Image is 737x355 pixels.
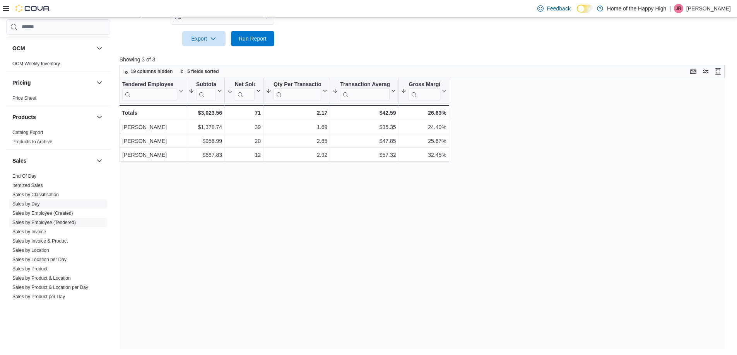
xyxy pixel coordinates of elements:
div: Sales [6,172,110,304]
div: Subtotal [196,81,216,88]
div: 2.65 [266,136,327,146]
div: Transaction Average [340,81,390,101]
span: Sales by Product [12,266,48,272]
input: Dark Mode [577,5,593,13]
a: Itemized Sales [12,183,43,188]
div: Tendered Employee [122,81,177,101]
span: Price Sheet [12,95,36,101]
div: Totals [122,108,183,117]
a: Feedback [534,1,573,16]
a: Sales by Product per Day [12,294,65,299]
span: Sales by Employee (Created) [12,210,73,216]
button: Keyboard shortcuts [689,67,698,76]
div: 12 [227,150,261,160]
div: Transaction Average [340,81,390,88]
button: Sales [95,156,104,165]
h3: OCM [12,44,25,52]
button: Sales [12,157,93,165]
div: $687.83 [188,150,222,160]
div: 2.17 [266,108,327,117]
div: 71 [227,108,261,117]
a: End Of Day [12,173,36,179]
span: End Of Day [12,173,36,179]
span: Sales by Product & Location [12,275,71,281]
div: Jazmine Rice [674,4,683,13]
a: Sales by Employee (Tendered) [12,220,76,225]
button: Products [95,112,104,122]
p: Home of the Happy High [607,4,666,13]
button: Tendered Employee [122,81,183,101]
a: Price Sheet [12,95,36,101]
div: $42.59 [332,108,396,117]
div: [PERSON_NAME] [122,136,183,146]
button: Gross Margin [401,81,446,101]
div: $47.85 [332,136,396,146]
span: Sales by Product & Location per Day [12,284,88,290]
button: Transaction Average [332,81,396,101]
span: Export [187,31,221,46]
span: Run Report [239,35,267,42]
span: Sales by Invoice & Product [12,238,68,244]
div: Qty Per Transaction [274,81,321,88]
div: Net Sold [235,81,255,101]
button: Display options [701,67,710,76]
a: OCM Weekly Inventory [12,61,60,66]
div: Subtotal [196,81,216,101]
div: Gross Margin [409,81,440,88]
p: [PERSON_NAME] [686,4,731,13]
h3: Sales [12,157,27,165]
a: Sales by Product & Location [12,275,71,281]
span: Catalog Export [12,129,43,136]
div: 26.63% [401,108,446,117]
a: Sales by Product & Location per Day [12,285,88,290]
div: 32.45% [401,150,446,160]
button: OCM [12,44,93,52]
button: Export [182,31,226,46]
div: $57.32 [332,150,396,160]
button: Subtotal [188,81,222,101]
div: 25.67% [401,136,446,146]
button: Net Sold [227,81,261,101]
button: 19 columns hidden [120,67,176,76]
div: 1.69 [266,122,327,132]
div: 2.92 [266,150,327,160]
div: 20 [227,136,261,146]
span: JR [676,4,682,13]
span: Sales by Classification [12,192,59,198]
a: Sales by Location per Day [12,257,67,262]
div: Gross Margin [409,81,440,101]
div: OCM [6,59,110,71]
div: $956.99 [188,136,222,146]
p: Showing 3 of 3 [120,56,731,63]
div: Qty Per Transaction [274,81,321,101]
a: Sales by Day [12,201,40,207]
span: Sales by Location [12,247,49,253]
button: OCM [95,44,104,53]
a: Sales by Invoice [12,229,46,234]
h3: Products [12,113,36,121]
div: Products [6,128,110,149]
div: 39 [227,122,261,132]
span: Sales by Day [12,201,40,207]
div: Pricing [6,93,110,106]
div: 24.40% [401,122,446,132]
button: Pricing [12,79,93,87]
div: $1,378.74 [188,122,222,132]
p: | [669,4,671,13]
a: Products to Archive [12,139,52,144]
h3: Pricing [12,79,31,87]
button: Pricing [95,78,104,87]
button: Products [12,113,93,121]
div: Tendered Employee [122,81,177,88]
button: Enter fullscreen [713,67,723,76]
a: Sales by Product [12,266,48,272]
button: Run Report [231,31,274,46]
div: Net Sold [235,81,255,88]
